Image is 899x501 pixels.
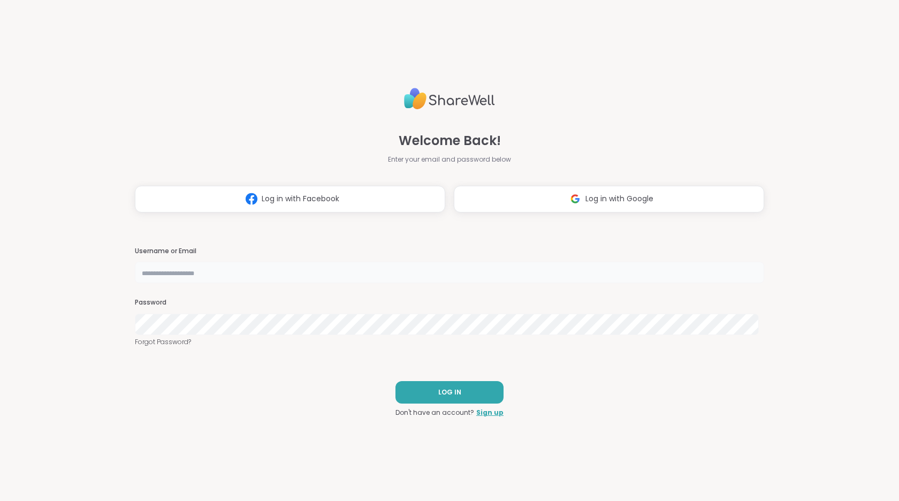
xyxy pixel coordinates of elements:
[438,388,461,397] span: LOG IN
[262,193,339,204] span: Log in with Facebook
[454,186,764,212] button: Log in with Google
[395,408,474,417] span: Don't have an account?
[585,193,653,204] span: Log in with Google
[135,247,764,256] h3: Username or Email
[135,186,445,212] button: Log in with Facebook
[388,155,511,164] span: Enter your email and password below
[241,189,262,209] img: ShareWell Logomark
[399,131,501,150] span: Welcome Back!
[395,381,504,404] button: LOG IN
[404,83,495,114] img: ShareWell Logo
[135,298,764,307] h3: Password
[565,189,585,209] img: ShareWell Logomark
[135,337,764,347] a: Forgot Password?
[476,408,504,417] a: Sign up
